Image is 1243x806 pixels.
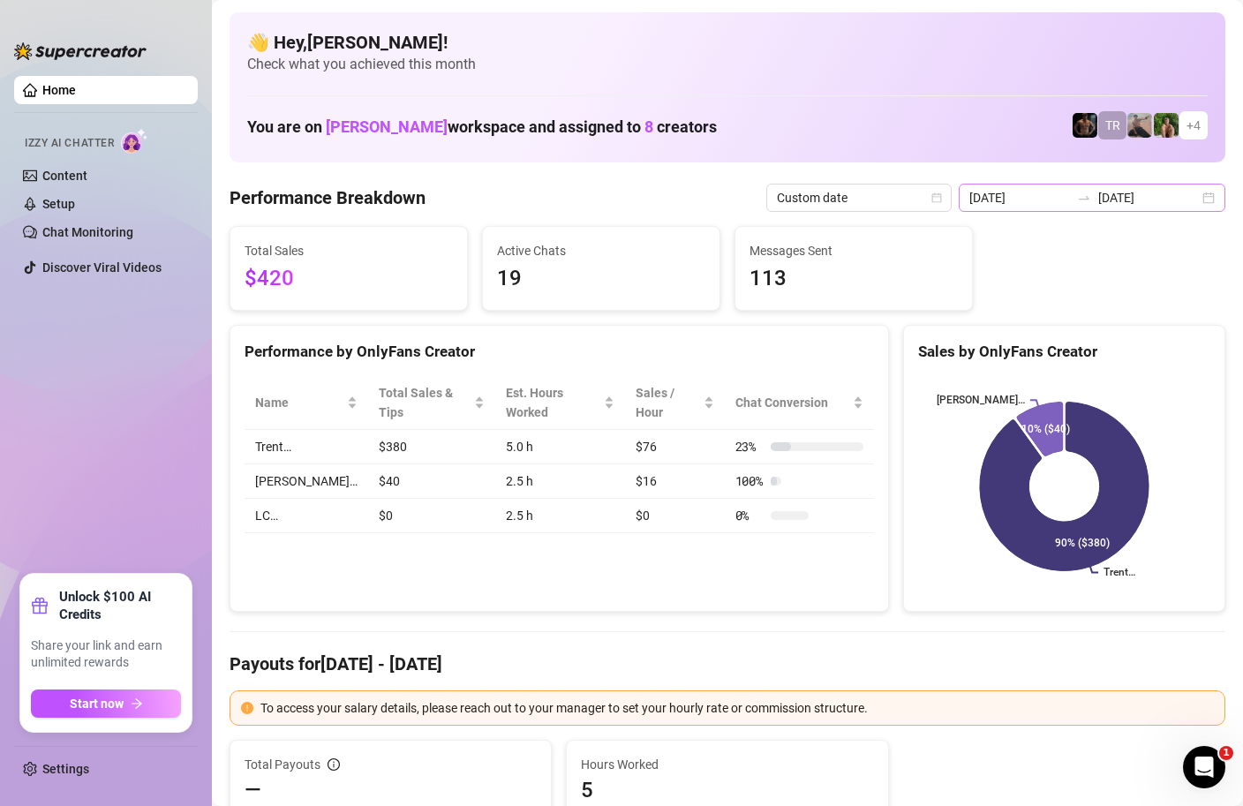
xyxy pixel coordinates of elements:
span: 113 [750,262,958,296]
span: 19 [497,262,705,296]
h4: 👋 Hey, [PERSON_NAME] ! [247,30,1208,55]
td: $16 [625,464,724,499]
h4: Performance Breakdown [230,185,426,210]
img: AI Chatter [121,128,148,154]
span: 0 % [735,506,764,525]
a: Home [42,83,76,97]
text: [PERSON_NAME]… [937,395,1025,407]
td: 5.0 h [495,430,625,464]
td: [PERSON_NAME]… [245,464,368,499]
span: Name [255,393,343,412]
span: Total Sales [245,241,453,260]
span: Sales / Hour [636,383,699,422]
a: Content [42,169,87,183]
th: Sales / Hour [625,376,724,430]
span: TR [1105,116,1120,135]
div: To access your salary details, please reach out to your manager to set your hourly rate or commis... [260,698,1214,718]
span: Share your link and earn unlimited rewards [31,637,181,672]
span: info-circle [328,758,340,771]
a: Settings [42,762,89,776]
text: Trent… [1104,567,1135,579]
span: Custom date [777,185,941,211]
div: Est. Hours Worked [506,383,600,422]
span: Hours Worked [581,755,873,774]
span: 5 [581,776,873,804]
span: calendar [931,192,942,203]
span: Izzy AI Chatter [25,135,114,152]
span: to [1077,191,1091,205]
input: Start date [969,188,1070,207]
span: 8 [644,117,653,136]
span: gift [31,597,49,614]
span: Active Chats [497,241,705,260]
span: 100 % [735,471,764,491]
td: 2.5 h [495,499,625,533]
button: Start nowarrow-right [31,689,181,718]
span: 23 % [735,437,764,456]
strong: Unlock $100 AI Credits [59,588,181,623]
td: $380 [368,430,495,464]
span: Total Payouts [245,755,320,774]
h4: Payouts for [DATE] - [DATE] [230,652,1225,676]
span: [PERSON_NAME] [326,117,448,136]
th: Name [245,376,368,430]
th: Total Sales & Tips [368,376,495,430]
span: exclamation-circle [241,702,253,714]
td: $40 [368,464,495,499]
td: $0 [625,499,724,533]
div: Sales by OnlyFans Creator [918,340,1210,364]
td: 2.5 h [495,464,625,499]
span: Total Sales & Tips [379,383,471,422]
span: Messages Sent [750,241,958,260]
span: Chat Conversion [735,393,849,412]
img: LC [1127,113,1152,138]
td: $76 [625,430,724,464]
span: — [245,776,261,804]
iframe: Intercom live chat [1183,746,1225,788]
div: Performance by OnlyFans Creator [245,340,874,364]
a: Setup [42,197,75,211]
span: Check what you achieved this month [247,55,1208,74]
th: Chat Conversion [725,376,874,430]
span: $420 [245,262,453,296]
img: Trent [1073,113,1097,138]
img: logo-BBDzfeDw.svg [14,42,147,60]
span: swap-right [1077,191,1091,205]
span: 1 [1219,746,1233,760]
span: + 4 [1186,116,1201,135]
td: LC… [245,499,368,533]
h1: You are on workspace and assigned to creators [247,117,717,137]
td: $0 [368,499,495,533]
span: arrow-right [131,697,143,710]
span: Start now [70,697,124,711]
input: End date [1098,188,1199,207]
td: Trent… [245,430,368,464]
a: Chat Monitoring [42,225,133,239]
img: Nathaniel [1154,113,1179,138]
a: Discover Viral Videos [42,260,162,275]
